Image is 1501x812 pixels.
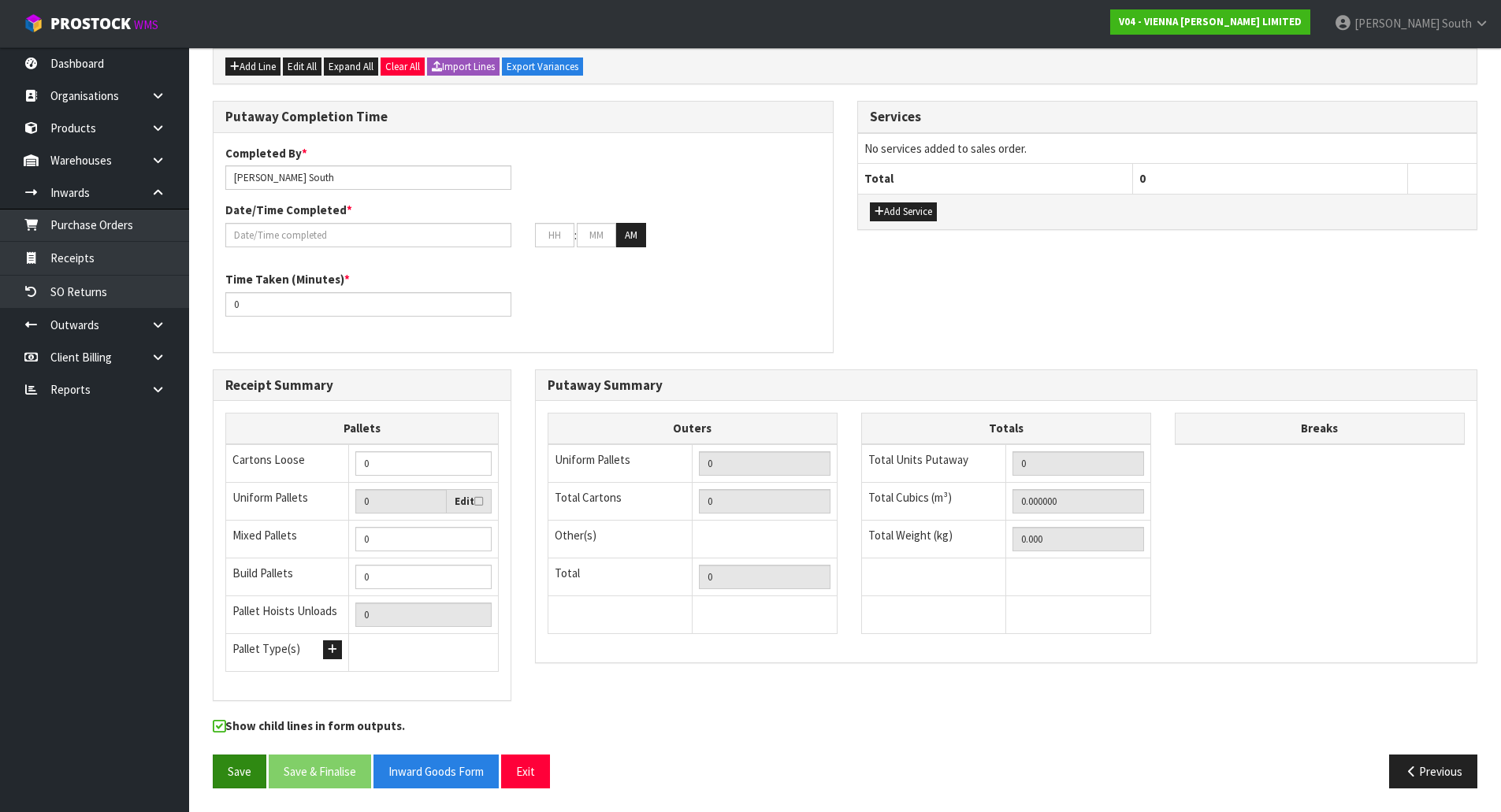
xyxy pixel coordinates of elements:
[699,565,830,589] input: TOTAL PACKS
[427,57,500,76] button: Import Lines
[226,482,349,521] td: Uniform Pallets
[1354,16,1440,31] span: [PERSON_NAME]
[861,413,1150,444] th: Totals
[225,145,307,161] label: Completed By
[355,565,492,589] input: Manual
[699,489,830,514] input: OUTERS TOTAL = CTN
[225,109,821,124] h3: Putaway Completion Time
[548,413,837,444] th: Outers
[225,223,511,247] input: Date/Time completed
[1175,413,1464,444] th: Breaks
[548,520,693,558] td: Other(s)
[225,57,281,76] button: Add Line
[548,482,693,520] td: Total Cartons
[1139,171,1146,186] span: 0
[1389,755,1477,788] button: Previous
[226,521,349,558] td: Mixed Pallets
[324,57,378,76] button: Expand All
[329,60,373,73] span: Expand All
[226,444,349,483] td: Cartons Loose
[355,489,447,514] input: Uniform Pallets
[226,634,349,672] td: Pallet Type(s)
[381,57,425,76] button: Clear All
[501,755,550,788] button: Exit
[858,164,1133,194] th: Total
[616,223,646,248] button: AM
[1119,15,1302,28] strong: V04 - VIENNA [PERSON_NAME] LIMITED
[225,292,511,317] input: Time Taken
[577,223,616,247] input: MM
[1442,16,1472,31] span: South
[226,596,349,634] td: Pallet Hoists Unloads
[283,57,321,76] button: Edit All
[455,494,483,510] label: Edit
[225,378,499,393] h3: Receipt Summary
[861,444,1006,483] td: Total Units Putaway
[699,451,830,476] input: UNIFORM P LINES
[134,17,158,32] small: WMS
[225,202,352,218] label: Date/Time Completed
[225,271,350,287] label: Time Taken (Minutes)
[213,717,405,738] label: Show child lines in form outputs.
[269,755,371,788] button: Save & Finalise
[858,133,1477,163] td: No services added to sales order.
[213,755,266,788] button: Save
[24,13,43,33] img: cube-alt.png
[548,444,693,483] td: Uniform Pallets
[355,451,492,476] input: Manual
[355,527,492,551] input: Manual
[226,558,349,596] td: Build Pallets
[373,755,499,788] button: Inward Goods Form
[535,223,574,247] input: HH
[870,202,937,221] button: Add Service
[226,413,499,444] th: Pallets
[1110,9,1310,35] a: V04 - VIENNA [PERSON_NAME] LIMITED
[50,13,131,34] span: ProStock
[861,520,1006,558] td: Total Weight (kg)
[502,57,583,76] button: Export Variances
[548,558,693,595] td: Total
[870,109,1466,124] h3: Services
[548,378,1465,393] h3: Putaway Summary
[355,603,492,627] input: UNIFORM P + MIXED P + BUILD P
[861,482,1006,520] td: Total Cubics (m³)
[574,223,577,248] td: :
